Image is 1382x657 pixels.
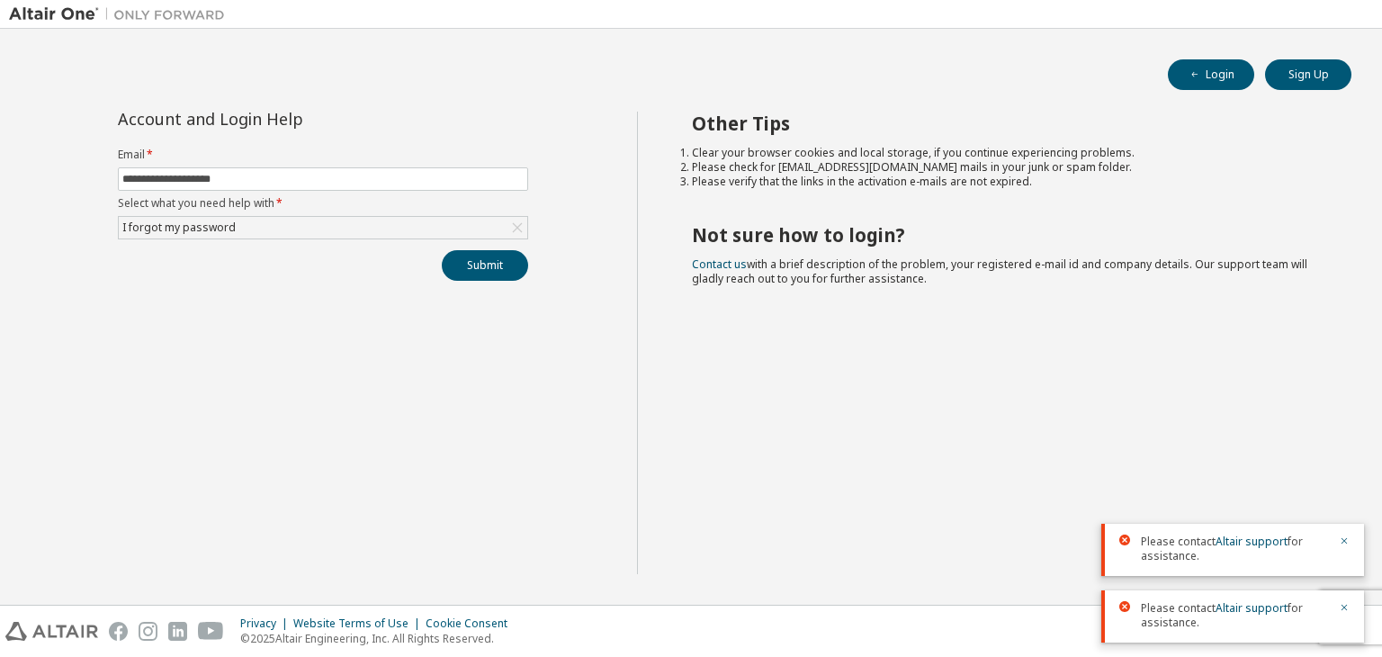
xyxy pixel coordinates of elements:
a: Altair support [1216,600,1288,616]
label: Select what you need help with [118,196,528,211]
span: Please contact for assistance. [1141,601,1328,630]
div: Website Terms of Use [293,616,426,631]
span: with a brief description of the problem, your registered e-mail id and company details. Our suppo... [692,256,1307,286]
button: Submit [442,250,528,281]
div: Privacy [240,616,293,631]
div: I forgot my password [119,217,527,238]
div: Account and Login Help [118,112,446,126]
p: © 2025 Altair Engineering, Inc. All Rights Reserved. [240,631,518,646]
div: Cookie Consent [426,616,518,631]
label: Email [118,148,528,162]
button: Login [1168,59,1254,90]
img: youtube.svg [198,622,224,641]
li: Please check for [EMAIL_ADDRESS][DOMAIN_NAME] mails in your junk or spam folder. [692,160,1320,175]
span: Please contact for assistance. [1141,535,1328,563]
h2: Other Tips [692,112,1320,135]
a: Altair support [1216,534,1288,549]
h2: Not sure how to login? [692,223,1320,247]
li: Clear your browser cookies and local storage, if you continue experiencing problems. [692,146,1320,160]
li: Please verify that the links in the activation e-mails are not expired. [692,175,1320,189]
a: Contact us [692,256,747,272]
div: I forgot my password [120,218,238,238]
img: Altair One [9,5,234,23]
button: Sign Up [1265,59,1351,90]
img: altair_logo.svg [5,622,98,641]
img: facebook.svg [109,622,128,641]
img: instagram.svg [139,622,157,641]
img: linkedin.svg [168,622,187,641]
